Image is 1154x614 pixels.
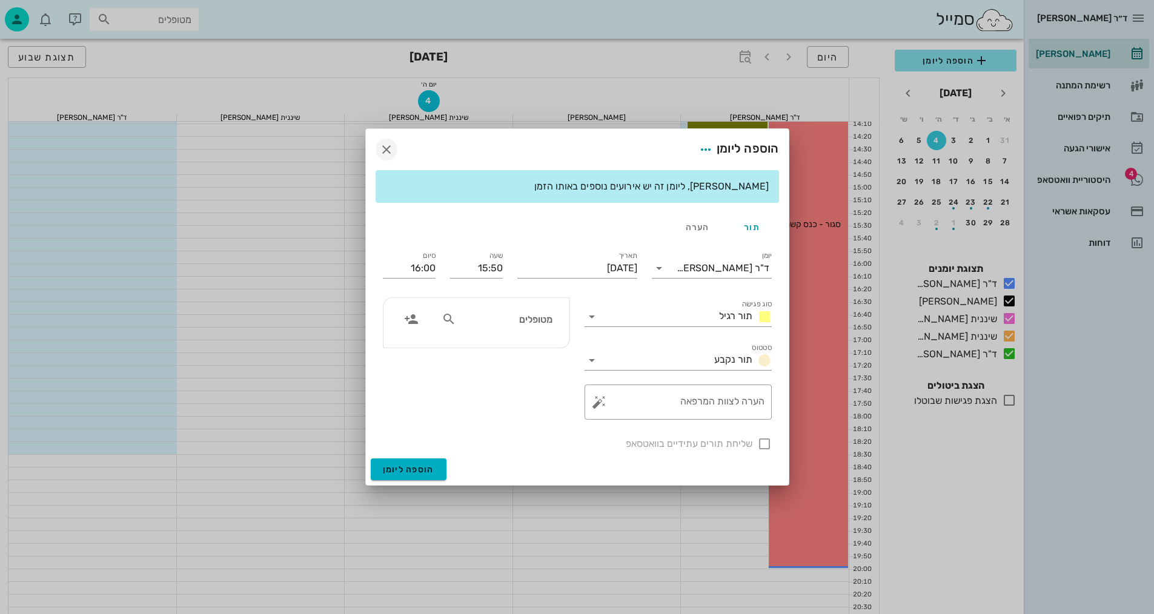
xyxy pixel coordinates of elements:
div: סוג פגישהתור רגיל [585,307,772,326]
div: סטטוסתור נקבע [585,351,772,370]
span: הוספה ליומן [383,464,434,475]
div: הוספה ליומן [695,139,779,160]
label: יומן [761,251,772,260]
label: סטטוס [752,343,772,352]
label: שעה [489,251,503,260]
span: תור רגיל [719,310,752,322]
label: תאריך [618,251,637,260]
button: הוספה ליומן [371,458,446,480]
span: תור נקבע [714,354,752,365]
label: סוג פגישה [741,300,772,309]
div: הערה [670,213,725,242]
div: תור [725,213,779,242]
label: סיום [423,251,436,260]
div: יומןד"ר [PERSON_NAME] [652,259,772,278]
div: ד"ר [PERSON_NAME] [677,263,769,274]
span: [PERSON_NAME], ליומן זה יש אירועים נוספים באותו הזמן [534,180,769,192]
